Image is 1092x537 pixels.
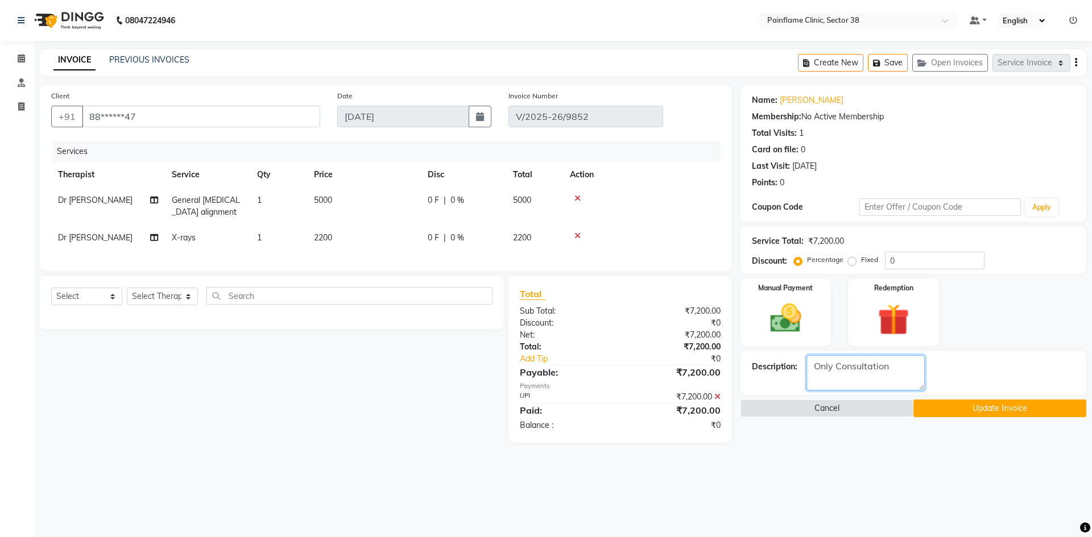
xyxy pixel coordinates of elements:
div: Balance : [511,419,620,431]
a: PREVIOUS INVOICES [109,55,189,65]
div: ₹7,200.00 [808,235,844,247]
div: Last Visit: [752,160,790,172]
img: logo [29,5,107,36]
label: Invoice Number [508,91,558,101]
button: Open Invoices [912,54,988,72]
label: Percentage [807,255,843,265]
div: Discount: [511,317,620,329]
div: Total Visits: [752,127,797,139]
input: Search by Name/Mobile/Email/Code [82,106,320,127]
span: 1 [257,232,262,243]
div: ₹0 [620,419,729,431]
input: Enter Offer / Coupon Code [859,198,1021,216]
span: 5000 [513,195,531,205]
div: Services [52,141,729,162]
div: ₹7,200.00 [620,341,729,353]
span: | [444,194,446,206]
span: 1 [257,195,262,205]
label: Client [51,91,69,101]
div: ₹0 [620,317,729,329]
th: Total [506,162,563,188]
th: Therapist [51,162,165,188]
span: 0 % [450,194,464,206]
label: Date [337,91,353,101]
div: Sub Total: [511,305,620,317]
button: +91 [51,106,83,127]
a: INVOICE [53,50,96,70]
div: Name: [752,94,777,106]
div: 0 [801,144,805,156]
span: Total [520,288,546,300]
span: 0 F [428,232,439,244]
div: 1 [799,127,804,139]
th: Qty [250,162,307,188]
span: 2200 [513,232,531,243]
span: | [444,232,446,244]
div: ₹7,200.00 [620,391,729,403]
input: Search [206,287,493,305]
div: Net: [511,329,620,341]
div: Payments [520,381,721,391]
b: 08047224946 [125,5,175,36]
div: ₹7,200.00 [620,403,729,417]
span: General [MEDICAL_DATA] alignment [172,195,240,217]
div: [DATE] [792,160,817,172]
div: Payable: [511,365,620,379]
button: Apply [1025,199,1058,216]
label: Redemption [874,283,913,293]
div: Membership: [752,111,801,123]
div: Service Total: [752,235,804,247]
span: Dr [PERSON_NAME] [58,232,133,243]
span: X-rays [172,232,196,243]
div: 0 [780,177,784,189]
div: Coupon Code [752,201,859,213]
th: Disc [421,162,506,188]
div: ₹7,200.00 [620,305,729,317]
th: Service [165,162,250,188]
div: Card on file: [752,144,799,156]
img: _cash.svg [760,300,812,336]
img: _gift.svg [868,300,919,339]
span: 0 F [428,194,439,206]
span: 5000 [314,195,332,205]
span: 2200 [314,232,332,243]
th: Action [563,162,721,188]
button: Update Invoice [913,399,1086,417]
button: Cancel [741,399,913,417]
a: [PERSON_NAME] [780,94,843,106]
div: Points: [752,177,777,189]
div: Discount: [752,255,787,267]
div: ₹7,200.00 [620,329,729,341]
div: ₹0 [638,353,729,365]
a: Add Tip [511,353,638,365]
div: ₹7,200.00 [620,365,729,379]
div: UPI [511,391,620,403]
th: Price [307,162,421,188]
div: Paid: [511,403,620,417]
span: 0 % [450,232,464,244]
label: Manual Payment [758,283,813,293]
div: Description: [752,361,797,373]
label: Fixed [861,255,878,265]
span: Dr [PERSON_NAME] [58,195,133,205]
button: Save [868,54,908,72]
div: Total: [511,341,620,353]
div: No Active Membership [752,111,1075,123]
button: Create New [798,54,863,72]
